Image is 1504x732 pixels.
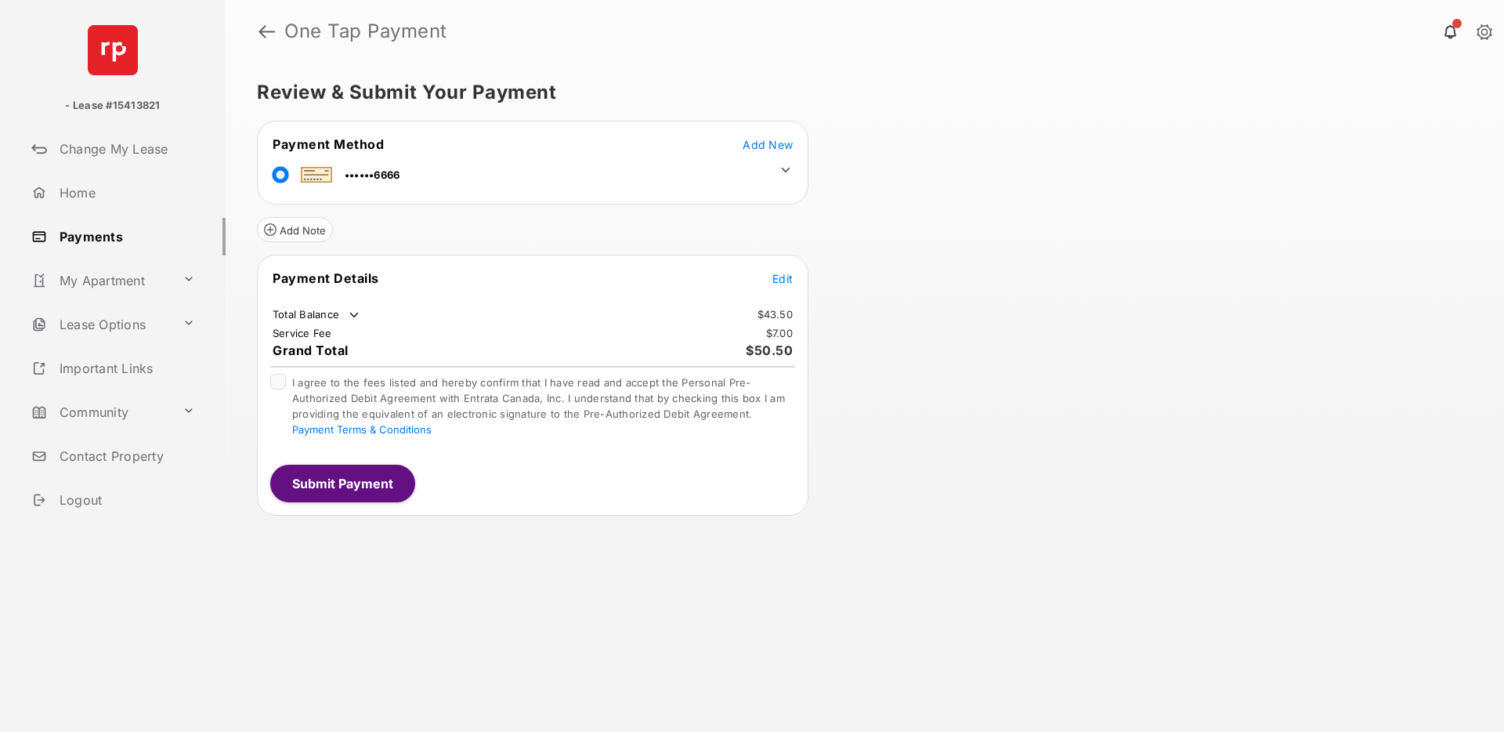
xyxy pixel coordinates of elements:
[273,136,384,152] span: Payment Method
[272,307,362,323] td: Total Balance
[65,98,160,114] p: - Lease #15413821
[292,376,785,436] span: I agree to the fees listed and hereby confirm that I have read and accept the Personal Pre-Author...
[765,326,794,340] td: $7.00
[25,481,226,519] a: Logout
[772,270,793,286] button: Edit
[272,326,333,340] td: Service Fee
[25,130,226,168] a: Change My Lease
[25,174,226,212] a: Home
[257,217,333,242] button: Add Note
[273,270,379,286] span: Payment Details
[257,83,1460,102] h5: Review & Submit Your Payment
[772,272,793,285] span: Edit
[88,25,138,75] img: svg+xml;base64,PHN2ZyB4bWxucz0iaHR0cDovL3d3dy53My5vcmcvMjAwMC9zdmciIHdpZHRoPSI2NCIgaGVpZ2h0PSI2NC...
[757,307,794,321] td: $43.50
[25,306,176,343] a: Lease Options
[284,22,447,41] strong: One Tap Payment
[746,342,793,358] span: $50.50
[25,393,176,431] a: Community
[25,262,176,299] a: My Apartment
[25,218,226,255] a: Payments
[25,350,201,387] a: Important Links
[270,465,415,502] button: Submit Payment
[292,423,432,436] button: I agree to the fees listed and hereby confirm that I have read and accept the Personal Pre-Author...
[743,136,793,152] button: Add New
[25,437,226,475] a: Contact Property
[743,138,793,151] span: Add New
[273,342,349,358] span: Grand Total
[345,169,399,181] span: ••••••6666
